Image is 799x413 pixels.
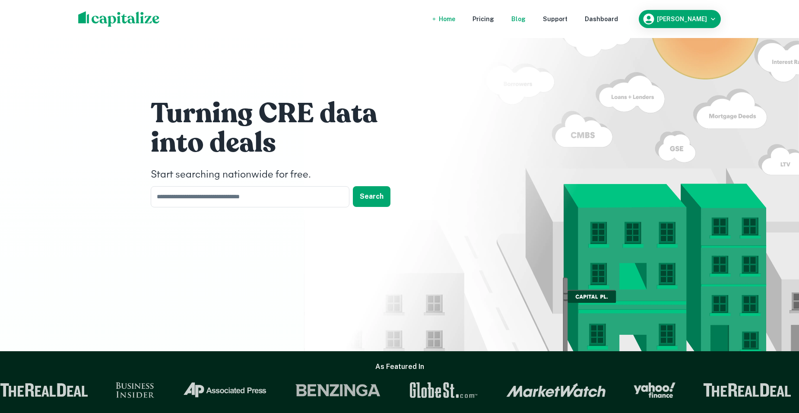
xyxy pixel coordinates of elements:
h6: [PERSON_NAME] [657,16,707,22]
iframe: Chat Widget [756,344,799,385]
h6: As Featured In [375,362,424,372]
img: GlobeSt [409,382,479,398]
button: Search [353,186,390,207]
img: Market Watch [506,383,606,397]
img: Benzinga [295,382,381,398]
a: Blog [511,14,526,24]
a: Dashboard [585,14,618,24]
img: Yahoo Finance [634,382,675,398]
img: Associated Press [182,382,267,398]
a: Home [439,14,455,24]
img: capitalize-logo.png [78,11,160,27]
h1: Turning CRE data [151,96,410,131]
img: The Real Deal [703,383,791,397]
button: [PERSON_NAME] [639,10,721,28]
img: Business Insider [116,382,155,398]
a: Pricing [472,14,494,24]
h4: Start searching nationwide for free. [151,167,410,183]
h1: into deals [151,126,410,160]
a: Support [543,14,568,24]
